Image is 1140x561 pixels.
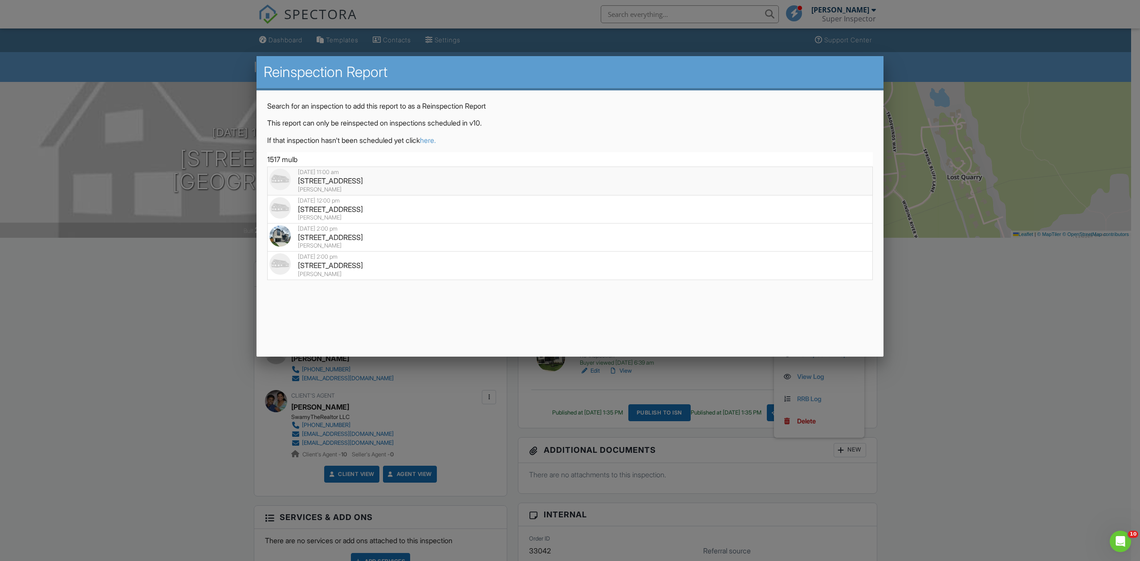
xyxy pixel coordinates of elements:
[269,204,871,214] div: [STREET_ADDRESS]
[269,225,871,232] div: [DATE] 2:00 pm
[420,136,436,145] a: here.
[269,242,871,249] div: [PERSON_NAME]
[267,118,873,128] p: This report can only be reinspected on inspections scheduled in v10.
[267,152,873,167] input: Search for an address, buyer, or agent
[269,169,871,176] div: [DATE] 11:00 am
[269,253,871,260] div: [DATE] 2:00 pm
[269,260,871,270] div: [STREET_ADDRESS]
[1128,531,1138,538] span: 10
[269,176,871,186] div: [STREET_ADDRESS]
[269,197,871,204] div: [DATE] 12:00 pm
[269,271,871,278] div: [PERSON_NAME]
[267,135,873,145] p: If that inspection hasn't been scheduled yet click
[1110,531,1131,552] iframe: Intercom live chat
[269,225,291,247] img: 9268665%2Fcover_photos%2F0qelQTWMR3qhCgnctA9E%2Foriginal.jpg
[264,63,876,81] h2: Reinspection Report
[267,101,873,111] p: Search for an inspection to add this report to as a Reinspection Report
[269,253,291,275] img: house-placeholder-square-ca63347ab8c70e15b013bc22427d3df0f7f082c62ce06d78aee8ec4e70df452f.jpg
[269,186,871,193] div: [PERSON_NAME]
[269,169,291,190] img: house-placeholder-square-ca63347ab8c70e15b013bc22427d3df0f7f082c62ce06d78aee8ec4e70df452f.jpg
[269,214,871,221] div: [PERSON_NAME]
[269,232,871,242] div: [STREET_ADDRESS]
[269,197,291,219] img: house-placeholder-square-ca63347ab8c70e15b013bc22427d3df0f7f082c62ce06d78aee8ec4e70df452f.jpg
